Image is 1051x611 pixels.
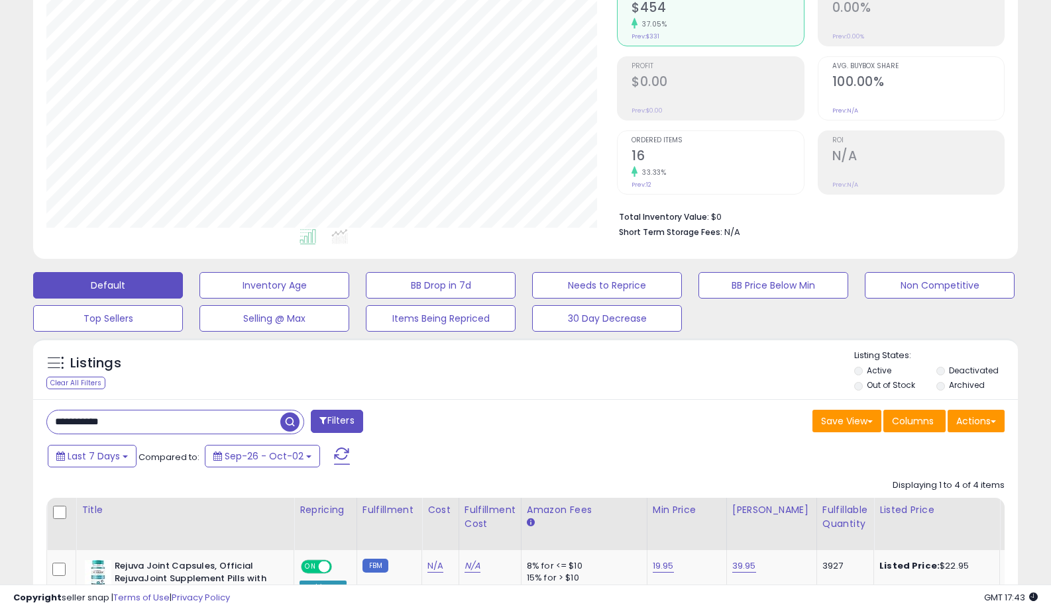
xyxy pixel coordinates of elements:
small: Amazon Fees. [527,517,535,529]
b: Short Term Storage Fees: [619,226,722,238]
button: 30 Day Decrease [532,305,682,332]
a: Privacy Policy [172,591,230,604]
a: 39.95 [732,559,756,573]
div: 3927 [822,560,863,572]
span: Profit [632,63,804,70]
button: Selling @ Max [199,305,349,332]
span: N/A [724,226,740,238]
h5: Listings [70,354,121,373]
span: Ordered Items [632,137,804,144]
button: Last 7 Days [48,445,137,467]
li: $0 [619,208,995,224]
span: Sep-26 - Oct-02 [225,449,304,463]
button: Actions [948,410,1005,432]
button: Top Sellers [33,305,183,332]
small: Prev: N/A [832,181,858,189]
h2: 100.00% [832,74,1005,92]
a: 19.95 [653,559,674,573]
strong: Copyright [13,591,62,604]
small: Prev: N/A [832,107,858,115]
small: Prev: 0.00% [832,32,864,40]
div: Fulfillment [362,503,416,517]
span: Last 7 Days [68,449,120,463]
small: Prev: $331 [632,32,659,40]
p: Listing States: [854,350,1018,362]
a: Terms of Use [113,591,170,604]
div: Listed Price [879,503,994,517]
button: Non Competitive [865,272,1015,299]
h2: N/A [832,148,1005,166]
button: Needs to Reprice [532,272,682,299]
div: Fulfillment Cost [465,503,516,531]
button: Items Being Repriced [366,305,516,332]
label: Active [867,365,891,376]
h2: 16 [632,148,804,166]
b: Listed Price: [879,559,940,572]
label: Deactivated [949,365,999,376]
div: Clear All Filters [46,377,105,389]
span: Compared to: [138,451,199,463]
span: Columns [892,414,934,428]
label: Out of Stock [867,379,915,391]
button: BB Price Below Min [698,272,848,299]
a: N/A [465,559,480,573]
button: Columns [883,410,946,432]
div: seller snap | | [13,592,230,604]
div: $22.95 [879,560,989,572]
button: BB Drop in 7d [366,272,516,299]
div: Repricing [300,503,351,517]
div: 8% for <= $10 [527,560,637,572]
button: Sep-26 - Oct-02 [205,445,320,467]
button: Inventory Age [199,272,349,299]
span: ROI [832,137,1005,144]
button: Save View [812,410,881,432]
button: Filters [311,410,362,433]
button: Default [33,272,183,299]
h2: $0.00 [632,74,804,92]
small: 37.05% [637,19,667,29]
span: ON [302,561,319,573]
div: Amazon Fees [527,503,641,517]
img: 41PQRG7z46L._SL40_.jpg [85,560,111,587]
div: [PERSON_NAME] [732,503,811,517]
div: Min Price [653,503,721,517]
small: 33.33% [637,167,666,177]
small: Prev: 12 [632,181,651,189]
a: N/A [427,559,443,573]
span: 2025-10-10 17:43 GMT [984,591,1038,604]
small: Prev: $0.00 [632,107,663,115]
div: Fulfillable Quantity [822,503,868,531]
span: OFF [330,561,351,573]
div: Cost [427,503,453,517]
span: Avg. Buybox Share [832,63,1005,70]
div: Displaying 1 to 4 of 4 items [893,479,1005,492]
b: Total Inventory Value: [619,211,709,222]
div: Title [82,503,288,517]
label: Archived [949,379,985,391]
small: FBM [362,559,388,573]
